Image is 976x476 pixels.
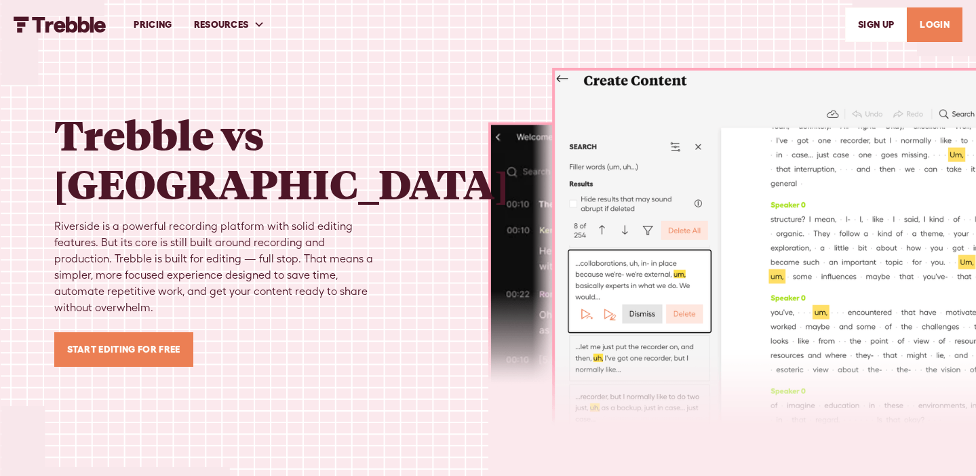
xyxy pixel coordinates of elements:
a: PRICING [123,1,182,48]
a: SIGn UP [845,7,907,42]
div: RESOURCES [183,1,276,48]
a: LOGIN [907,7,962,42]
img: Trebble FM Logo [14,16,106,33]
a: Start Editing for Free [54,332,193,367]
h1: Trebble vs [GEOGRAPHIC_DATA] [54,110,509,207]
div: RESOURCES [194,18,249,32]
div: Riverside is a powerful recording platform with solid editing features. But its core is still bui... [54,218,380,316]
a: home [14,16,106,33]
